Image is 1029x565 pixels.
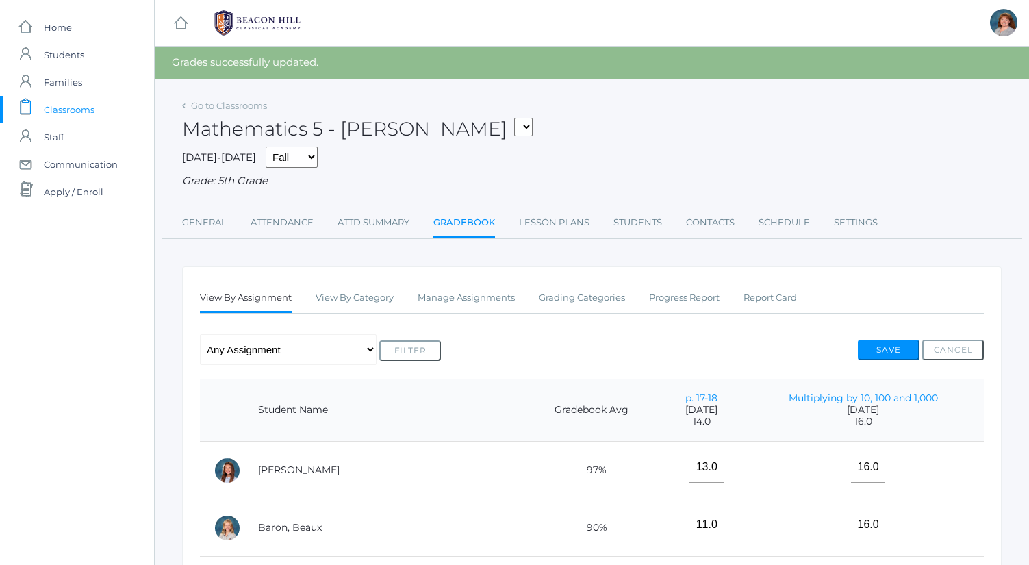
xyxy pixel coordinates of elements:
[44,14,72,41] span: Home
[756,416,970,427] span: 16.0
[990,9,1017,36] div: Sarah Bence
[789,392,938,404] a: Multiplying by 10, 100 and 1,000
[182,151,256,164] span: [DATE]-[DATE]
[44,96,94,123] span: Classrooms
[649,284,720,312] a: Progress Report
[44,123,64,151] span: Staff
[182,209,227,236] a: General
[418,284,515,312] a: Manage Assignments
[316,284,394,312] a: View By Category
[519,209,589,236] a: Lesson Plans
[522,499,661,557] td: 90%
[756,404,970,416] span: [DATE]
[922,340,984,360] button: Cancel
[379,340,441,361] button: Filter
[539,284,625,312] a: Grading Categories
[686,209,735,236] a: Contacts
[44,151,118,178] span: Communication
[258,521,322,533] a: Baron, Beaux
[44,41,84,68] span: Students
[244,379,522,442] th: Student Name
[182,118,533,140] h2: Mathematics 5 - [PERSON_NAME]
[200,284,292,314] a: View By Assignment
[522,442,661,499] td: 97%
[522,379,661,442] th: Gradebook Avg
[685,392,717,404] a: p. 17-18
[182,173,1002,189] div: Grade: 5th Grade
[44,178,103,205] span: Apply / Enroll
[744,284,797,312] a: Report Card
[206,6,309,40] img: BHCALogos-05-308ed15e86a5a0abce9b8dd61676a3503ac9727e845dece92d48e8588c001991.png
[613,209,662,236] a: Students
[674,404,728,416] span: [DATE]
[191,100,267,111] a: Go to Classrooms
[338,209,409,236] a: Attd Summary
[251,209,314,236] a: Attendance
[759,209,810,236] a: Schedule
[858,340,919,360] button: Save
[433,209,495,238] a: Gradebook
[44,68,82,96] span: Families
[258,464,340,476] a: [PERSON_NAME]
[155,47,1029,79] div: Grades successfully updated.
[214,457,241,484] div: Ella Arnold
[674,416,728,427] span: 14.0
[834,209,878,236] a: Settings
[214,514,241,542] div: Beaux Baron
